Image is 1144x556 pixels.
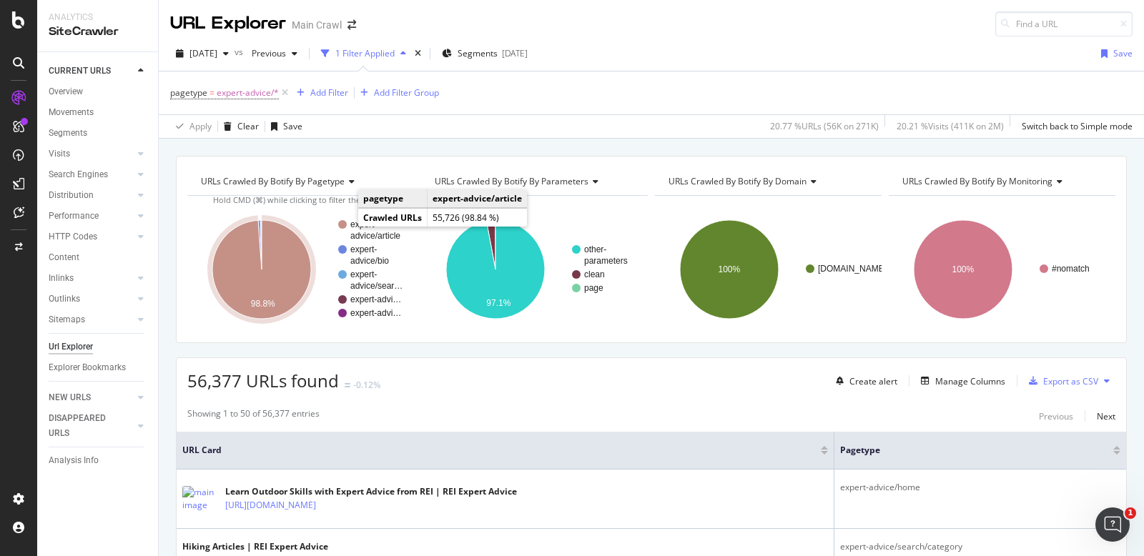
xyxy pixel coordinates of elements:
[350,294,401,304] text: expert-advi…
[421,207,648,332] div: A chart.
[49,147,70,162] div: Visits
[502,47,528,59] div: [DATE]
[995,11,1133,36] input: Find a URL
[49,411,121,441] div: DISAPPEARED URLS
[49,250,79,265] div: Content
[49,271,134,286] a: Inlinks
[355,84,439,101] button: Add Filter Group
[428,189,528,208] td: expert-advice/article
[292,18,342,32] div: Main Crawl
[935,375,1005,387] div: Manage Columns
[345,383,350,387] img: Equal
[189,120,212,132] div: Apply
[1095,42,1133,65] button: Save
[584,256,628,266] text: parameters
[584,283,603,293] text: page
[217,83,279,103] span: expert-advice/*
[350,244,377,254] text: expert-
[1043,375,1098,387] div: Export as CSV
[1016,115,1133,138] button: Switch back to Simple mode
[246,42,303,65] button: Previous
[458,47,498,59] span: Segments
[1125,507,1136,519] span: 1
[374,86,439,99] div: Add Filter Group
[666,170,869,193] h4: URLs Crawled By Botify By domain
[350,281,403,291] text: advice/sear…
[335,47,395,59] div: 1 Filter Applied
[187,207,414,332] svg: A chart.
[840,444,1092,457] span: pagetype
[655,207,882,332] div: A chart.
[218,115,259,138] button: Clear
[350,308,401,318] text: expert-advi…
[669,175,807,187] span: URLs Crawled By Botify By domain
[435,175,588,187] span: URLs Crawled By Botify By parameters
[902,175,1052,187] span: URLs Crawled By Botify By monitoring
[49,390,134,405] a: NEW URLS
[49,147,134,162] a: Visits
[1097,407,1115,425] button: Next
[251,299,275,309] text: 98.8%
[170,86,207,99] span: pagetype
[49,24,147,40] div: SiteCrawler
[49,167,108,182] div: Search Engines
[170,42,235,65] button: [DATE]
[187,407,320,425] div: Showing 1 to 50 of 56,377 entries
[350,219,377,229] text: expert-
[225,485,517,498] div: Learn Outdoor Skills with Expert Advice from REI | REI Expert Advice
[840,540,1120,553] div: expert-advice/search/category
[353,379,380,391] div: -0.12%
[1097,410,1115,422] div: Next
[49,64,134,79] a: CURRENT URLS
[283,120,302,132] div: Save
[209,86,214,99] span: =
[952,264,975,274] text: 100%
[182,540,335,553] div: Hiking Articles | REI Expert Advice
[770,120,879,132] div: 20.77 % URLs ( 56K on 271K )
[897,120,1004,132] div: 20.21 % Visits ( 411K on 2M )
[291,84,348,101] button: Add Filter
[49,360,148,375] a: Explorer Bookmarks
[49,126,148,141] a: Segments
[182,444,817,457] span: URL Card
[412,46,424,61] div: times
[358,209,428,227] td: Crawled URLs
[225,498,316,512] a: [URL][DOMAIN_NAME]
[49,188,94,203] div: Distribution
[49,312,85,327] div: Sitemaps
[49,209,99,224] div: Performance
[49,292,80,307] div: Outlinks
[49,339,148,354] a: Url Explorer
[584,269,605,279] text: clean
[49,209,134,224] a: Performance
[1113,47,1133,59] div: Save
[49,453,148,468] a: Analysis Info
[235,46,246,58] span: vs
[315,42,412,65] button: 1 Filter Applied
[49,360,126,375] div: Explorer Bookmarks
[49,339,93,354] div: Url Explorer
[428,209,528,227] td: 55,726 (98.84 %)
[849,375,897,387] div: Create alert
[213,194,389,205] span: Hold CMD (⌘) while clicking to filter the report.
[1022,120,1133,132] div: Switch back to Simple mode
[49,229,134,244] a: HTTP Codes
[889,207,1115,332] svg: A chart.
[198,170,401,193] h4: URLs Crawled By Botify By pagetype
[1039,410,1073,422] div: Previous
[49,250,148,265] a: Content
[1095,507,1130,542] iframe: Intercom live chat
[350,231,400,241] text: advice/article
[187,369,339,392] span: 56,377 URLs found
[265,115,302,138] button: Save
[49,105,94,120] div: Movements
[584,244,606,254] text: other-
[350,269,377,279] text: expert-
[347,20,356,30] div: arrow-right-arrow-left
[49,188,134,203] a: Distribution
[49,411,134,441] a: DISAPPEARED URLS
[310,86,348,99] div: Add Filter
[49,292,134,307] a: Outlinks
[201,175,345,187] span: URLs Crawled By Botify By pagetype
